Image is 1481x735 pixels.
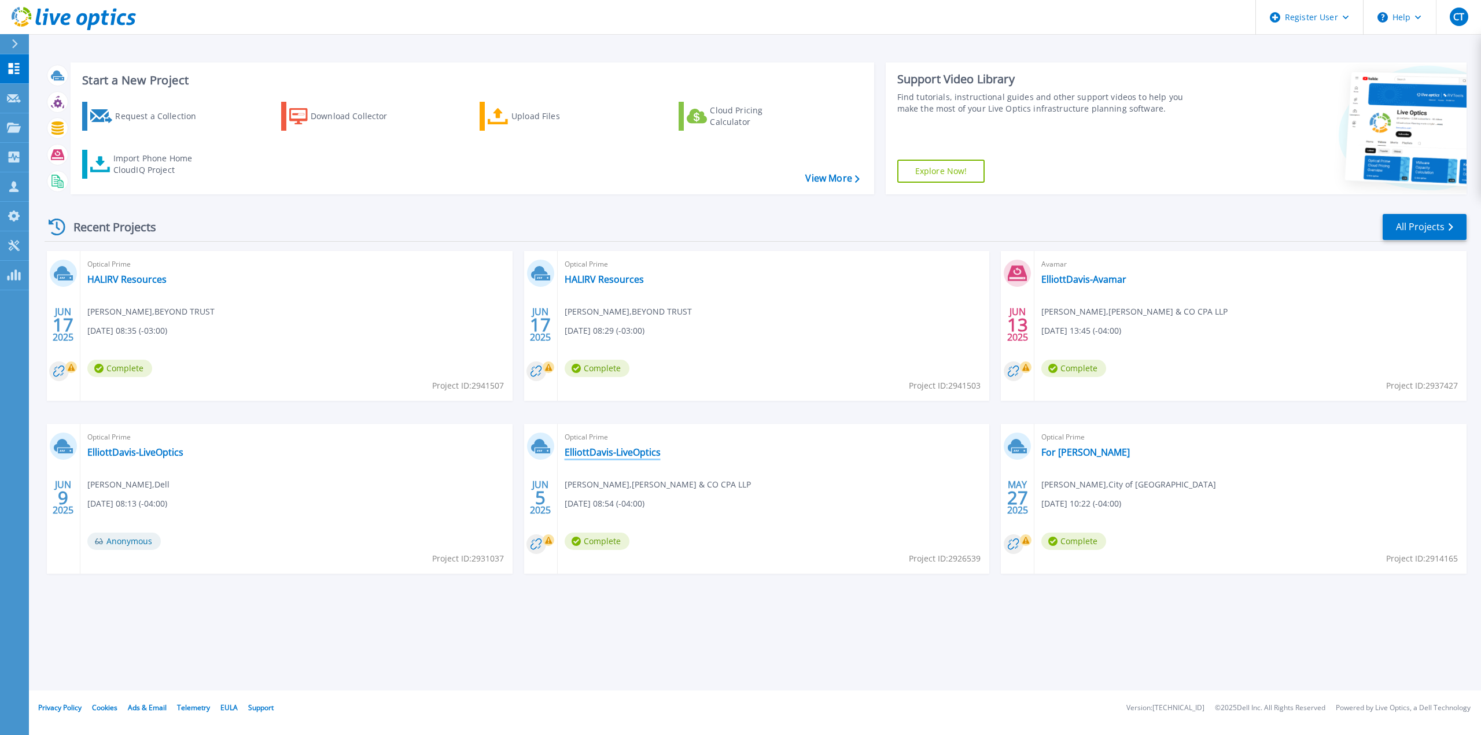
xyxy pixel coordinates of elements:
div: Import Phone Home CloudIQ Project [113,153,204,176]
span: [PERSON_NAME] , City of [GEOGRAPHIC_DATA] [1041,478,1216,491]
span: 27 [1007,493,1028,503]
a: ElliottDavis-Avamar [1041,274,1126,285]
div: JUN 2025 [52,304,74,346]
span: [DATE] 13:45 (-04:00) [1041,324,1121,337]
span: Optical Prime [565,431,983,444]
span: [DATE] 08:35 (-03:00) [87,324,167,337]
a: ElliottDavis-LiveOptics [565,446,661,458]
li: © 2025 Dell Inc. All Rights Reserved [1215,704,1325,712]
div: JUN 2025 [52,477,74,519]
span: Complete [1041,360,1106,377]
span: Project ID: 2941503 [909,379,981,392]
span: Optical Prime [565,258,983,271]
a: All Projects [1383,214,1467,240]
a: EULA [220,703,238,712]
a: HALIRV Resources [565,274,644,285]
a: Telemetry [177,703,210,712]
span: 13 [1007,320,1028,330]
span: Project ID: 2941507 [432,379,504,392]
span: [PERSON_NAME] , [PERSON_NAME] & CO CPA LLP [565,478,751,491]
a: For [PERSON_NAME] [1041,446,1130,458]
span: Optical Prime [1041,431,1460,444]
span: [PERSON_NAME] , BEYOND TRUST [87,305,215,318]
span: [DATE] 08:13 (-04:00) [87,497,167,510]
a: Explore Now! [897,160,985,183]
span: 17 [530,320,551,330]
span: Complete [1041,533,1106,550]
span: Project ID: 2931037 [432,552,504,565]
span: CT [1453,12,1464,21]
span: Project ID: 2926539 [909,552,981,565]
div: Find tutorials, instructional guides and other support videos to help you make the most of your L... [897,91,1198,115]
a: HALIRV Resources [87,274,167,285]
span: [DATE] 10:22 (-04:00) [1041,497,1121,510]
a: Support [248,703,274,712]
div: JUN 2025 [529,304,551,346]
span: Project ID: 2937427 [1386,379,1458,392]
span: Avamar [1041,258,1460,271]
a: Ads & Email [128,703,167,712]
div: Request a Collection [115,105,208,128]
a: Cloud Pricing Calculator [679,102,808,131]
div: MAY 2025 [1007,477,1029,519]
span: Optical Prime [87,431,506,444]
a: View More [805,173,859,184]
a: Upload Files [480,102,609,131]
div: JUN 2025 [529,477,551,519]
span: [DATE] 08:29 (-03:00) [565,324,644,337]
span: 17 [53,320,73,330]
a: Privacy Policy [38,703,82,712]
span: 5 [535,493,546,503]
a: Download Collector [281,102,410,131]
span: Complete [565,533,629,550]
span: Optical Prime [87,258,506,271]
a: Request a Collection [82,102,211,131]
div: JUN 2025 [1007,304,1029,346]
span: [PERSON_NAME] , Dell [87,478,170,491]
div: Support Video Library [897,72,1198,87]
h3: Start a New Project [82,74,859,87]
div: Recent Projects [45,213,172,241]
li: Powered by Live Optics, a Dell Technology [1336,704,1471,712]
span: Project ID: 2914165 [1386,552,1458,565]
span: [PERSON_NAME] , [PERSON_NAME] & CO CPA LLP [1041,305,1228,318]
a: Cookies [92,703,117,712]
div: Cloud Pricing Calculator [710,105,802,128]
span: [PERSON_NAME] , BEYOND TRUST [565,305,692,318]
li: Version: [TECHNICAL_ID] [1126,704,1204,712]
span: [DATE] 08:54 (-04:00) [565,497,644,510]
span: Complete [87,360,152,377]
a: ElliottDavis-LiveOptics [87,446,183,458]
div: Download Collector [311,105,403,128]
span: Anonymous [87,533,161,550]
span: 9 [58,493,68,503]
span: Complete [565,360,629,377]
div: Upload Files [511,105,604,128]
